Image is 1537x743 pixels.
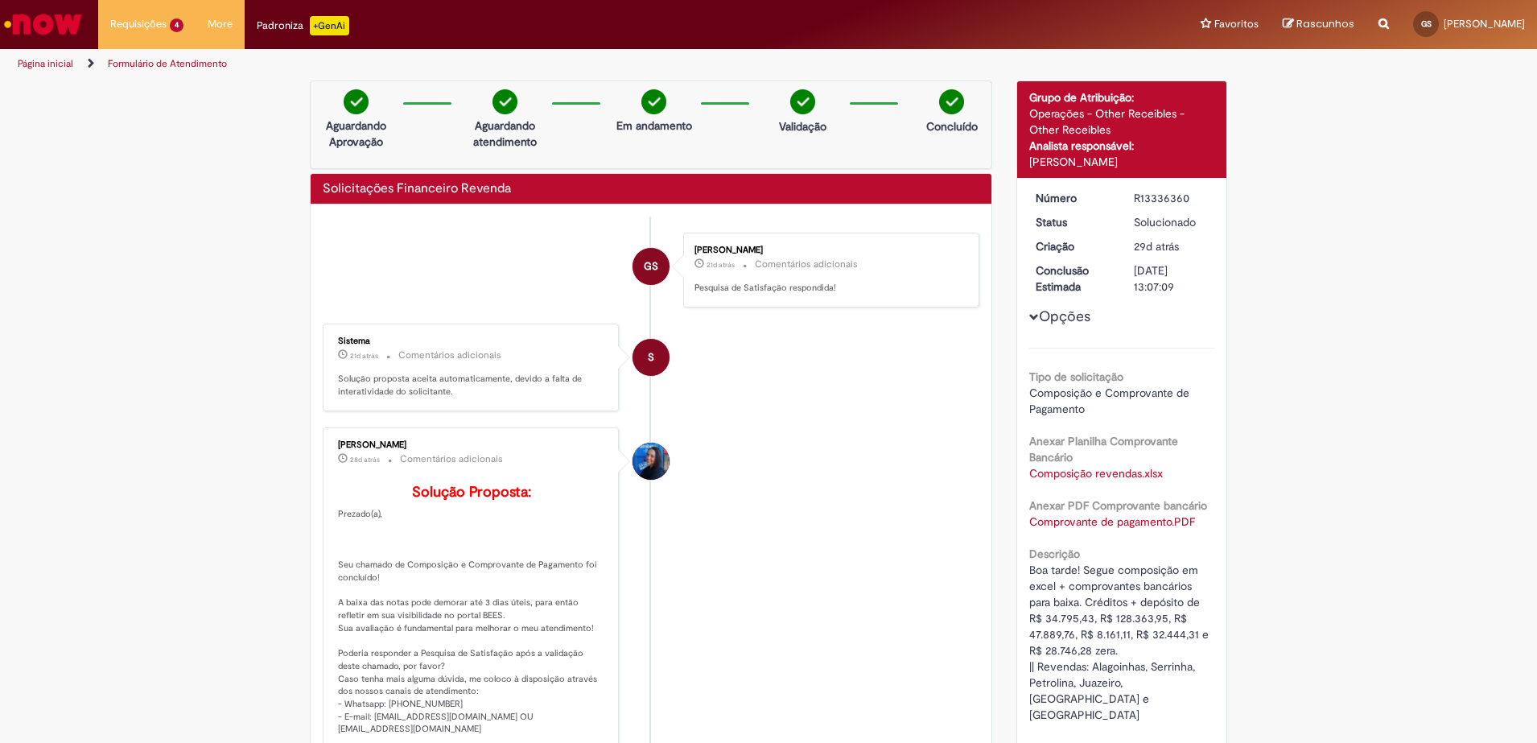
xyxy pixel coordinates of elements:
span: More [208,16,233,32]
div: Padroniza [257,16,349,35]
p: Concluído [926,118,978,134]
b: Tipo de solicitação [1029,369,1123,384]
p: Aguardando atendimento [466,118,544,150]
div: Analista responsável: [1029,138,1215,154]
div: System [633,339,670,376]
dt: Status [1024,214,1123,230]
div: [PERSON_NAME] [1029,154,1215,170]
span: Composição e Comprovante de Pagamento [1029,386,1193,416]
span: Requisições [110,16,167,32]
div: [PERSON_NAME] [338,440,606,450]
b: Anexar Planilha Comprovante Bancário [1029,434,1178,464]
span: [PERSON_NAME] [1444,17,1525,31]
b: Solução Proposta: [412,483,531,502]
time: 07/08/2025 15:31:31 [350,351,378,361]
a: Página inicial [18,57,73,70]
dt: Número [1024,190,1123,206]
a: Download de Composição revendas.xlsx [1029,466,1163,481]
dt: Criação [1024,238,1123,254]
img: check-circle-green.png [344,89,369,114]
span: 29d atrás [1134,239,1179,254]
span: Favoritos [1214,16,1259,32]
span: 21d atrás [707,260,735,270]
ul: Trilhas de página [12,49,1012,79]
img: check-circle-green.png [790,89,815,114]
img: check-circle-green.png [492,89,517,114]
dt: Conclusão Estimada [1024,262,1123,295]
p: +GenAi [310,16,349,35]
a: Formulário de Atendimento [108,57,227,70]
div: [PERSON_NAME] [694,246,962,255]
span: S [648,338,654,377]
p: Validação [779,118,826,134]
div: Grupo de Atribuição: [1029,89,1215,105]
div: Geraldo SANTOS SILVA [633,248,670,285]
b: Descrição [1029,547,1080,561]
div: Solucionado [1134,214,1209,230]
div: Sistema [338,336,606,346]
span: GS [644,247,658,286]
p: Em andamento [616,118,692,134]
img: check-circle-green.png [939,89,964,114]
img: ServiceNow [2,8,84,40]
span: 4 [170,19,183,32]
span: Rascunhos [1296,16,1354,31]
time: 30/07/2025 10:07:08 [1134,239,1179,254]
div: 30/07/2025 10:07:08 [1134,238,1209,254]
span: 28d atrás [350,455,380,464]
a: Download de Comprovante de pagamento.PDF [1029,514,1195,529]
div: [DATE] 13:07:09 [1134,262,1209,295]
p: Solução proposta aceita automaticamente, devido a falta de interatividade do solicitante. [338,373,606,398]
div: Luana Albuquerque [633,443,670,480]
small: Comentários adicionais [400,452,503,466]
time: 07/08/2025 15:31:48 [707,260,735,270]
span: Boa tarde! Segue composição em excel + comprovantes bancários para baixa. Créditos + depósito de ... [1029,563,1212,722]
h2: Solicitações Financeiro Revenda Histórico de tíquete [323,182,511,196]
div: R13336360 [1134,190,1209,206]
small: Comentários adicionais [755,258,858,271]
time: 30/07/2025 17:31:30 [350,455,380,464]
p: Aguardando Aprovação [317,118,395,150]
img: check-circle-green.png [641,89,666,114]
span: 21d atrás [350,351,378,361]
div: Operações - Other Receibles - Other Receibles [1029,105,1215,138]
b: Anexar PDF Comprovante bancário [1029,498,1207,513]
span: GS [1421,19,1432,29]
small: Comentários adicionais [398,349,501,362]
a: Rascunhos [1283,17,1354,32]
p: Pesquisa de Satisfação respondida! [694,282,962,295]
